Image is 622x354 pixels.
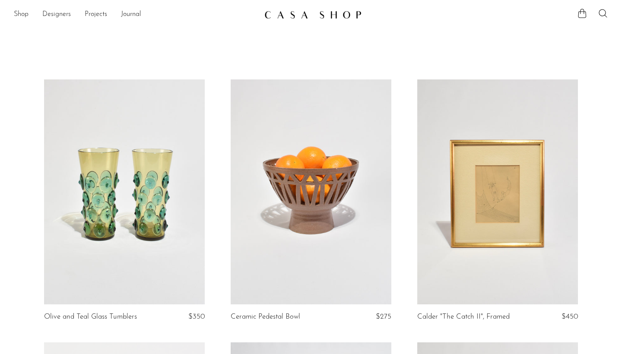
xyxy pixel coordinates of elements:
ul: NEW HEADER MENU [14,7,257,22]
a: Journal [121,9,141,20]
nav: Desktop navigation [14,7,257,22]
span: $450 [562,313,578,320]
span: $275 [376,313,391,320]
a: Designers [42,9,71,20]
a: Calder "The Catch II", Framed [417,313,510,321]
a: Olive and Teal Glass Tumblers [44,313,137,321]
a: Projects [85,9,107,20]
span: $350 [188,313,205,320]
a: Ceramic Pedestal Bowl [231,313,300,321]
a: Shop [14,9,29,20]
